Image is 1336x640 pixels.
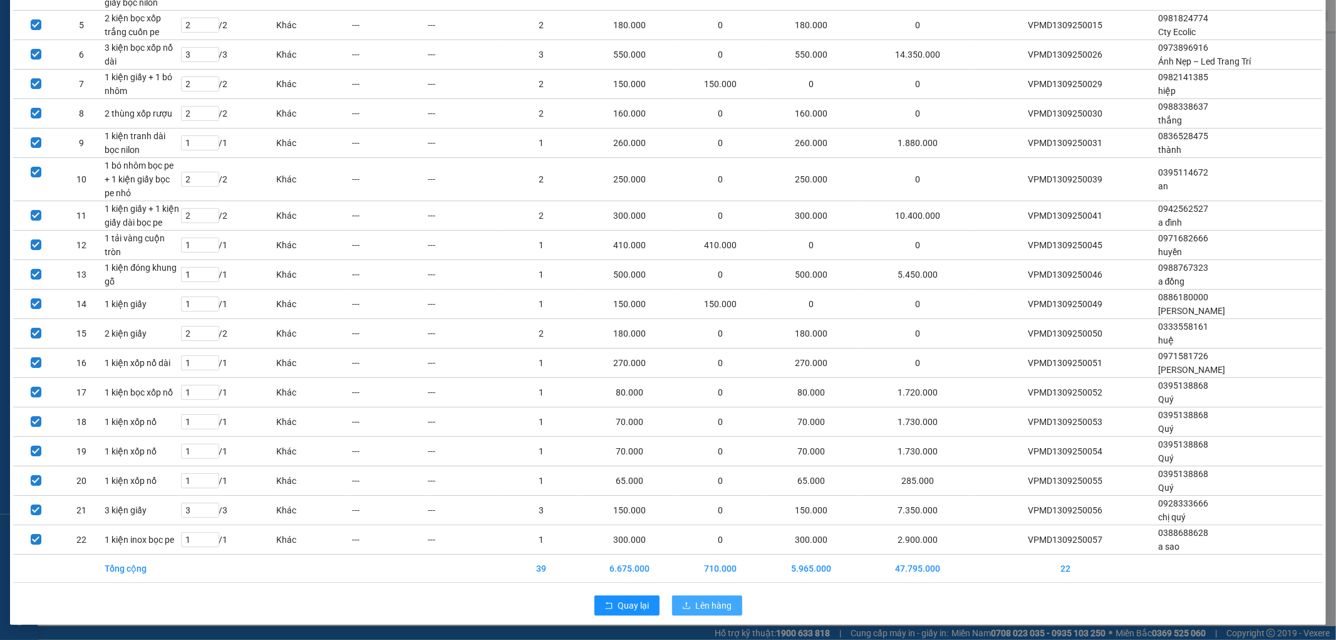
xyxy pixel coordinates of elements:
td: 1 [504,525,579,555]
td: 2 [504,11,579,40]
span: CÔNG TY TNHH CHUYỂN PHÁT NHANH BẢO AN [99,43,250,65]
td: 80.000 [761,378,861,407]
td: 7 [59,70,105,99]
td: VPMD1309250030 [974,99,1157,129]
span: thắng [1158,115,1182,125]
span: 0942562527 [1158,204,1208,214]
td: / 3 [180,40,276,70]
td: Khác [276,496,351,525]
td: 18 [59,407,105,437]
td: 150.000 [579,496,680,525]
td: --- [427,319,503,349]
span: huệ [1158,335,1174,345]
td: 70.000 [579,437,680,466]
td: 1 kiện xốp nổ dài [104,349,180,378]
td: 6.675.000 [579,555,680,583]
td: VPMD1309250046 [974,260,1157,290]
span: Quý [1158,394,1174,404]
span: Quý [1158,424,1174,434]
td: 260.000 [761,129,861,158]
td: --- [427,40,503,70]
td: Khác [276,11,351,40]
span: 0886180000 [1158,292,1208,302]
td: 150.000 [680,290,762,319]
td: 1.720.000 [861,378,973,407]
td: Khác [276,201,351,231]
td: / 1 [180,349,276,378]
span: 0395138868 [1158,439,1208,449]
td: 0 [680,11,762,40]
span: [PHONE_NUMBER] [5,43,95,65]
td: 2 [504,70,579,99]
td: VPMD1309250050 [974,319,1157,349]
td: Khác [276,40,351,70]
td: 12 [59,231,105,260]
td: --- [427,290,503,319]
span: Quý [1158,483,1174,493]
td: 180.000 [579,11,680,40]
td: 1 tải vàng cuộn tròn [104,231,180,260]
td: / 1 [180,290,276,319]
td: 150.000 [680,70,762,99]
span: 0395138868 [1158,410,1208,420]
td: 1 [504,437,579,466]
td: --- [351,378,427,407]
td: 285.000 [861,466,973,496]
td: 1 kiện giấy [104,290,180,319]
span: Mã đơn: VPMD1309250057 [5,76,194,93]
td: 0 [861,290,973,319]
td: 3 kiện giấy [104,496,180,525]
td: 2 thùng xốp rượu [104,99,180,129]
td: VPMD1309250045 [974,231,1157,260]
td: / 2 [180,201,276,231]
td: 1 [504,231,579,260]
td: --- [427,231,503,260]
td: 1.730.000 [861,407,973,437]
td: 0 [861,158,973,201]
td: VPMD1309250057 [974,525,1157,555]
span: chị quý [1158,512,1186,522]
span: 0981824774 [1158,13,1208,23]
td: 1 kiện xốp nổ [104,407,180,437]
td: Khác [276,158,351,201]
td: 0 [680,260,762,290]
td: 1 kiện xốp nổ [104,437,180,466]
td: --- [351,290,427,319]
td: 65.000 [579,466,680,496]
td: 250.000 [761,158,861,201]
td: --- [427,437,503,466]
td: --- [351,201,427,231]
td: 2 [504,158,579,201]
td: 1 [504,260,579,290]
td: 16 [59,349,105,378]
span: 0395138868 [1158,380,1208,391]
td: Khác [276,99,351,129]
td: 0 [680,349,762,378]
td: 270.000 [761,349,861,378]
td: Khác [276,437,351,466]
td: 11 [59,201,105,231]
td: 1 [504,378,579,407]
span: 0836528475 [1158,131,1208,141]
td: 19 [59,437,105,466]
td: 1 kiện đóng khung gỗ [104,260,180,290]
span: 0928333666 [1158,498,1208,508]
td: / 1 [180,437,276,466]
span: Quý [1158,453,1174,463]
td: Khác [276,349,351,378]
td: --- [427,129,503,158]
td: 300.000 [761,201,861,231]
span: 0971581726 [1158,351,1208,361]
td: VPMD1309250052 [974,378,1157,407]
td: 2 [504,319,579,349]
td: 0 [761,231,861,260]
td: --- [427,349,503,378]
span: Cty Ecolic [1158,27,1196,37]
span: 0988767323 [1158,263,1208,273]
td: 0 [680,525,762,555]
td: VPMD1309250026 [974,40,1157,70]
strong: PHIẾU DÁN LÊN HÀNG [88,6,253,23]
td: 14 [59,290,105,319]
td: 2 [504,201,579,231]
span: Quay lại [618,599,650,612]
